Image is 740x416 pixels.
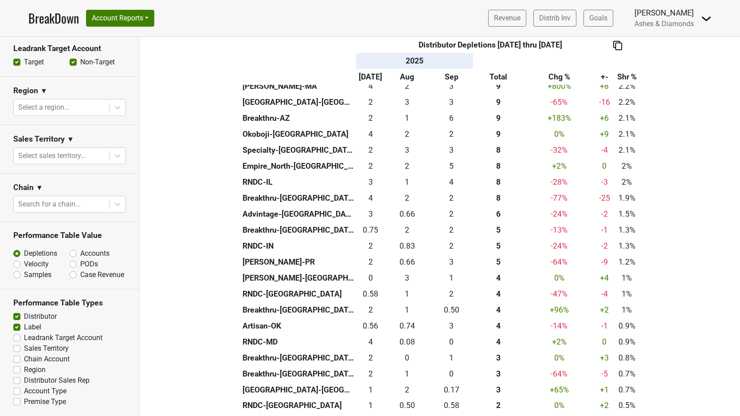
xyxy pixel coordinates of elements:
td: -13 % [523,222,595,238]
th: RNDC-[GEOGRAPHIC_DATA] [240,286,356,302]
th: RNDC-IN [240,238,356,254]
td: 0.083 [385,334,430,350]
div: 0 [358,272,383,284]
th: Specialty-[GEOGRAPHIC_DATA] [240,142,356,158]
td: +65 % [523,382,595,398]
td: 2.1% [614,126,640,142]
td: 2 [356,366,385,382]
td: 0.5 [429,302,474,318]
div: 4 [358,80,383,92]
div: +2 [597,304,611,316]
td: +96 % [523,302,595,318]
div: 6 [431,112,471,124]
div: 0.50 [431,304,471,316]
a: Distrib Inv [533,10,576,27]
h3: Chain [13,183,34,192]
th: Jul: activate to sort column ascending [356,69,385,85]
td: 2.17 [385,126,430,142]
th: &nbsp;: activate to sort column ascending [523,53,595,69]
div: 0.56 [358,320,383,332]
td: 2.166 [356,142,385,158]
div: 8 [476,144,521,156]
th: &nbsp;: activate to sort column ascending [240,53,356,69]
td: 0 % [523,398,595,414]
div: 1 [431,352,471,364]
td: 3.5 [356,334,385,350]
div: -25 [597,192,611,204]
td: 0.9% [614,318,640,334]
th: Chg % [523,69,595,85]
td: 1.5% [614,206,640,222]
div: +3 [597,352,611,364]
div: 0.08 [387,336,427,348]
td: 2 [429,126,474,142]
td: 1.084 [385,286,430,302]
div: 1 [387,112,427,124]
td: -64 % [523,366,595,382]
td: 0.584 [356,286,385,302]
label: Chain Account [24,354,70,364]
a: Revenue [488,10,526,27]
th: Breakthru-AZ [240,110,356,126]
td: 4.33 [356,126,385,142]
th: 4.083 [474,270,523,286]
div: 0 [597,336,611,348]
td: 0.66 [385,254,430,270]
th: 8.332 [474,142,523,158]
label: Accounts [80,248,110,259]
td: 5.833 [429,110,474,126]
th: Breakthru-[GEOGRAPHIC_DATA] [240,366,356,382]
td: 1.166 [385,174,430,190]
div: 3 [476,368,521,380]
div: 3 [431,320,471,332]
div: 0.74 [387,320,427,332]
td: 2.08 [429,206,474,222]
td: -32 % [523,142,595,158]
div: -4 [597,144,611,156]
div: 8 [476,176,521,188]
td: -14 % [523,318,595,334]
div: 9 [476,128,521,140]
td: 2.72 [429,254,474,270]
div: 3 [431,256,471,268]
div: 4 [431,176,471,188]
div: 0 [431,368,471,380]
div: 2 [358,240,383,252]
div: 2 [358,256,383,268]
div: 3 [387,96,427,108]
td: -65 % [523,94,595,110]
div: 0.17 [431,384,471,396]
div: 1 [387,368,427,380]
td: 0.834 [385,238,430,254]
th: 2025 [356,53,474,69]
th: 4.003 [474,286,523,302]
span: ▼ [67,134,74,145]
td: 1% [614,302,640,318]
label: Case Revenue [80,269,124,280]
th: 3.919 [474,302,523,318]
td: 4.667 [429,158,474,174]
span: Ashes & Diamonds [634,20,694,28]
div: 0.66 [387,208,427,220]
td: 2.5 [429,318,474,334]
div: 6 [476,208,521,220]
div: +8 [597,80,611,92]
td: 1.084 [385,302,430,318]
div: 9 [476,96,521,108]
div: 3 [358,176,383,188]
td: 0.9% [614,334,640,350]
th: Total [474,69,523,85]
div: 2 [358,352,383,364]
td: 2.2% [614,78,640,94]
h3: Performance Table Types [13,298,126,308]
span: ▼ [36,182,43,193]
th: 8.167 [474,158,523,174]
td: -64 % [523,254,595,270]
td: 2 [385,190,430,206]
div: -5 [597,368,611,380]
td: 1.167 [429,350,474,366]
td: 3.25 [356,206,385,222]
td: +2 % [523,334,595,350]
th: 8.500 [474,126,523,142]
td: 3 [356,174,385,190]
